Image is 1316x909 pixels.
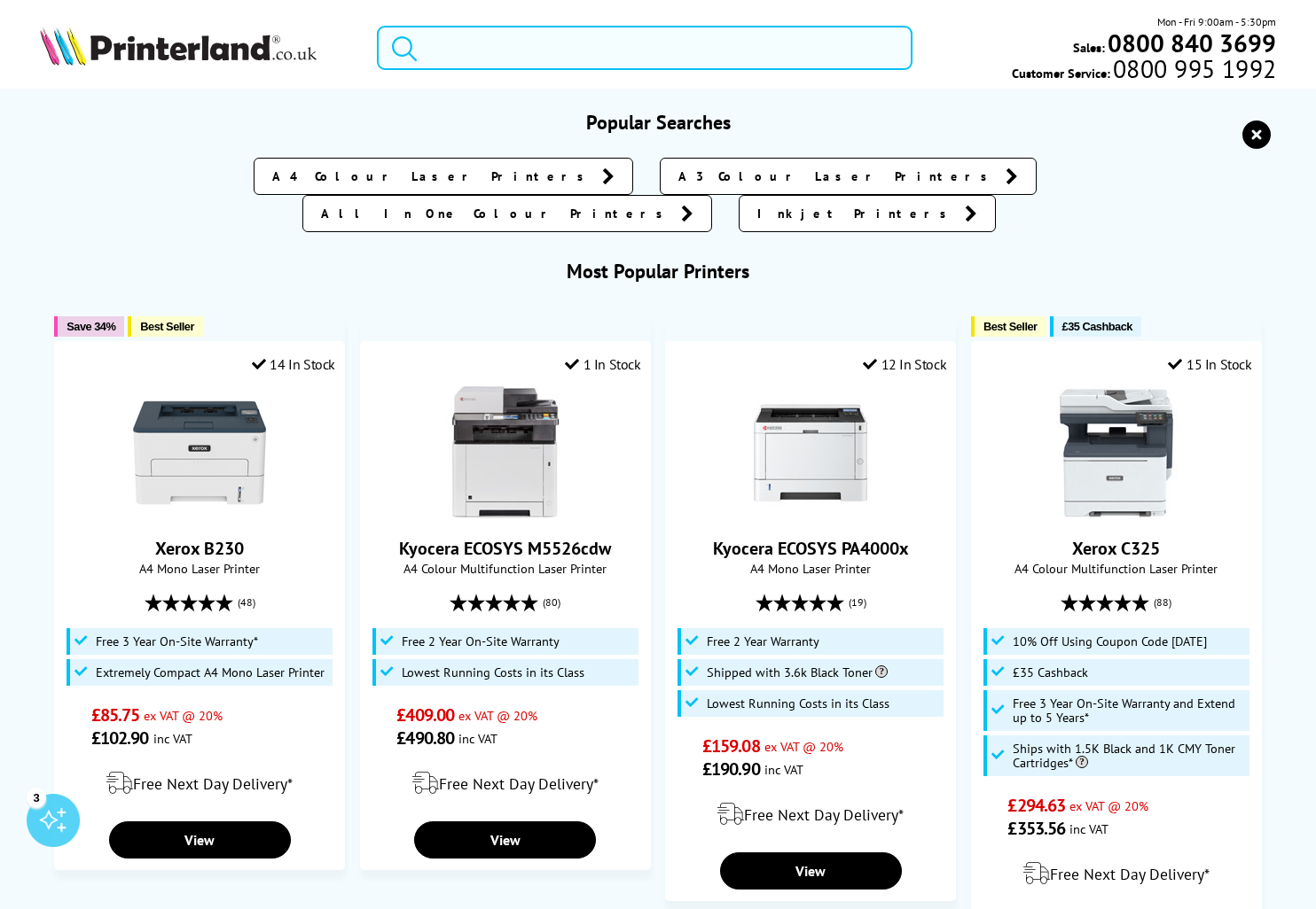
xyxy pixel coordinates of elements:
[764,761,803,778] span: inc VAT
[144,707,223,724] span: ex VAT @ 20%
[40,27,317,66] img: Printerland Logo
[109,821,291,858] a: View
[1157,13,1276,30] span: Mon - Fri 9:00am - 5:30pm
[399,537,611,560] a: Kyocera ECOSYS M5526cdw
[1013,696,1245,725] span: Free 3 Year On-Site Warranty and Extend up to 5 Years*
[40,27,356,69] a: Printerland Logo
[1108,27,1276,59] b: 0800 840 3699
[140,320,194,333] span: Best Seller
[96,665,325,680] span: Extremely Compact A4 Mono Laser Printer
[981,849,1252,898] div: modal_delivery
[675,560,946,577] span: A4 Mono Laser Printer
[739,195,996,232] a: Inkjet Printers
[96,634,258,649] span: Free 3 Year On-Site Warranty*
[744,386,877,519] img: Kyocera ECOSYS PA4000x
[1069,820,1108,837] span: inc VAT
[91,726,149,750] span: £102.90
[396,703,454,726] span: £409.00
[377,26,913,70] input: Search product or brand
[133,505,266,523] a: Xerox B230
[439,386,572,519] img: Kyocera ECOSYS M5526cdw
[1105,35,1276,51] a: 0800 840 3699
[439,505,572,523] a: Kyocera ECOSYS M5526cdw
[458,730,497,747] span: inc VAT
[1013,634,1207,649] span: 10% Off Using Coupon Code [DATE]
[660,158,1037,195] a: A3 Colour Laser Printers
[1050,386,1183,519] img: Xerox C325
[133,386,266,519] img: Xerox B230
[971,316,1046,337] button: Best Seller
[1072,537,1160,560] a: Xerox C325
[707,696,889,711] span: Lowest Running Costs in its Class
[1007,817,1065,840] span: £353.56
[757,205,956,222] span: Inkjet Printers
[713,537,909,560] a: Kyocera ECOSYS PA4000x
[414,821,596,858] a: View
[321,205,672,222] span: All In One Colour Printers
[458,707,537,724] span: ex VAT @ 20%
[707,665,888,680] span: Shipped with 3.6k Black Toner
[1168,355,1251,373] div: 15 In Stock
[702,757,760,781] span: £190.90
[1007,794,1065,817] span: £294.63
[64,560,335,577] span: A4 Mono Laser Printer
[254,158,633,195] a: A4 Colour Laser Printers
[675,789,946,839] div: modal_delivery
[1050,505,1183,523] a: Xerox C325
[396,726,454,750] span: £490.80
[370,560,641,577] span: A4 Colour Multifunction Laser Printer
[370,758,641,808] div: modal_delivery
[1154,586,1171,619] span: (88)
[302,195,712,232] a: All In One Colour Printers
[402,634,560,649] span: Free 2 Year On-Site Warranty
[707,634,819,649] span: Free 2 Year Warranty
[1062,320,1132,333] span: £35 Cashback
[744,505,877,523] a: Kyocera ECOSYS PA4000x
[981,560,1252,577] span: A4 Colour Multifunction Laser Printer
[27,788,46,807] div: 3
[720,852,902,890] a: View
[1012,60,1276,82] span: Customer Service:
[1073,39,1105,56] span: Sales:
[1110,60,1276,77] span: 0800 995 1992
[565,355,641,373] div: 1 In Stock
[983,320,1038,333] span: Best Seller
[155,537,244,560] a: Xerox B230
[252,355,335,373] div: 14 In Stock
[128,316,203,337] button: Best Seller
[702,734,760,757] span: £159.08
[40,259,1277,284] h3: Most Popular Printers
[91,703,140,726] span: £85.75
[402,665,584,680] span: Lowest Running Costs in its Class
[272,167,593,185] span: A4 Colour Laser Printers
[1013,742,1245,770] span: Ships with 1.5K Black and 1K CMY Toner Cartridges*
[1050,316,1141,337] button: £35 Cashback
[153,730,192,747] span: inc VAT
[67,320,115,333] span: Save 34%
[238,586,255,619] span: (48)
[764,738,843,755] span: ex VAT @ 20%
[1069,797,1148,814] span: ex VAT @ 20%
[54,316,124,337] button: Save 34%
[863,355,946,373] div: 12 In Stock
[543,586,560,619] span: (80)
[40,110,1277,135] h3: Popular Searches
[849,586,866,619] span: (19)
[678,167,997,185] span: A3 Colour Laser Printers
[1013,665,1088,680] span: £35 Cashback
[64,758,335,808] div: modal_delivery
